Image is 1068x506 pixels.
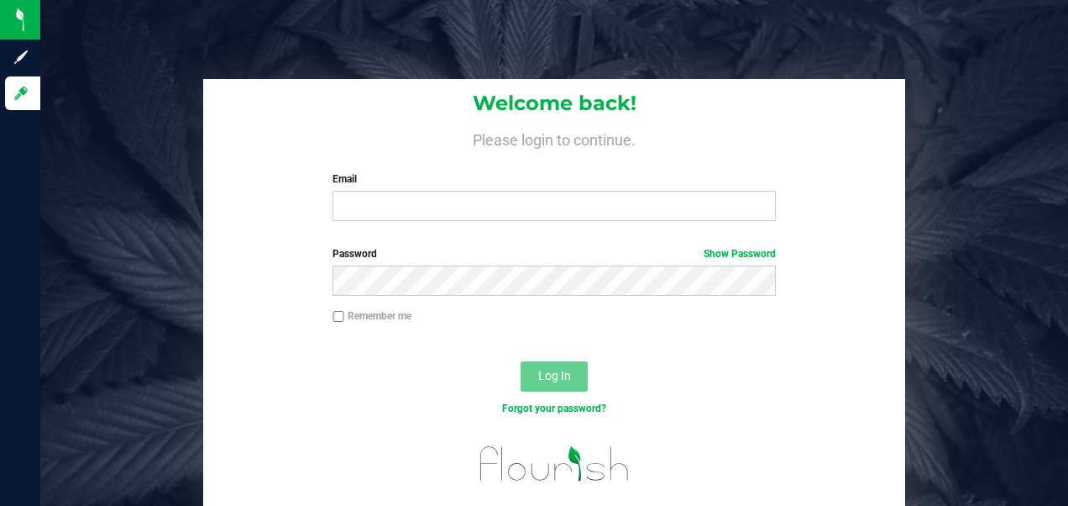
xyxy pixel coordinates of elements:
[332,171,775,187] label: Email
[332,308,411,324] label: Remember me
[502,403,606,414] a: Forgot your password?
[203,128,905,148] h4: Please login to continue.
[203,92,905,114] h1: Welcome back!
[332,248,377,260] span: Password
[538,369,571,382] span: Log In
[704,248,776,260] a: Show Password
[467,434,642,494] img: flourish_logo.svg
[521,361,588,392] button: Log In
[332,311,344,323] input: Remember me
[13,49,29,66] inline-svg: Sign up
[13,85,29,102] inline-svg: Log in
